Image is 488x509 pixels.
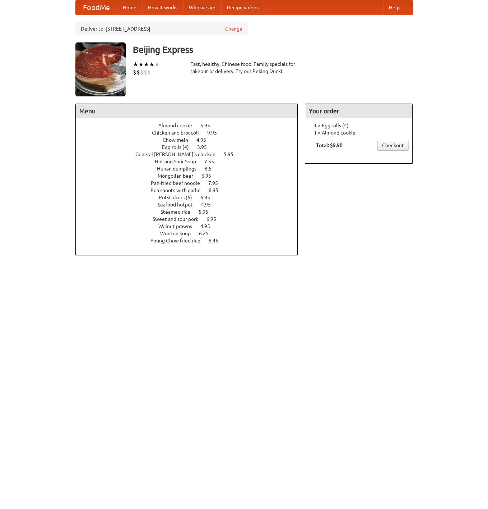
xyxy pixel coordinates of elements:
[199,231,216,236] span: 6.25
[158,202,224,208] a: Seafood hotpot 4.95
[305,104,412,118] h4: Your order
[152,130,206,136] span: Chicken and broccoli
[133,68,136,76] li: $
[155,159,203,164] span: Hot and Sour Soup
[144,60,149,68] li: ★
[150,187,232,193] a: Pea shoots with garlic 8.95
[190,60,298,75] div: Fast, healthy, Chinese food. Family specials for takeout or delivery. Try our Peking Duck!
[157,166,225,172] a: Hunan dumplings 6.5
[225,25,242,32] a: Change
[206,216,223,222] span: 6.95
[197,144,214,150] span: 3.95
[158,123,223,128] a: Almond cookie 5.95
[316,142,343,148] b: Total: $9.90
[152,130,230,136] a: Chicken and broccoli 9.95
[162,144,196,150] span: Egg rolls (4)
[207,130,224,136] span: 9.95
[224,151,241,157] span: 5.95
[158,173,200,179] span: Mongolian beef
[209,238,226,244] span: 6.45
[309,129,409,136] li: 1 × Almond cookie
[150,187,208,193] span: Pea shoots with garlic
[159,195,223,200] a: Potstickers (6) 6.95
[157,166,204,172] span: Hunan dumplings
[136,68,140,76] li: $
[133,42,413,57] h3: Beijing Express
[309,122,409,129] li: 1 × Egg rolls (4)
[196,137,213,143] span: 4.95
[161,209,222,215] a: Steamed rice 5.95
[153,216,205,222] span: Sweet and sour pork
[383,0,405,15] a: Help
[150,238,232,244] a: Young Chow fried rice 6.45
[205,166,219,172] span: 6.5
[200,123,217,128] span: 5.95
[140,68,144,76] li: $
[142,0,183,15] a: How it works
[138,60,144,68] li: ★
[162,144,220,150] a: Egg rolls (4) 3.95
[209,187,226,193] span: 8.95
[199,209,215,215] span: 5.95
[147,68,151,76] li: $
[149,60,154,68] li: ★
[75,42,126,96] img: angular.jpg
[221,0,264,15] a: Recipe videos
[158,173,224,179] a: Mongolian beef 6.95
[158,223,223,229] a: Walnut prawns 4.95
[201,173,218,179] span: 6.95
[76,0,117,15] a: FoodMe
[158,123,199,128] span: Almond cookie
[163,137,195,143] span: Chow mein
[158,202,200,208] span: Seafood hotpot
[160,231,198,236] span: Wonton Soup
[76,104,298,118] h4: Menu
[158,223,199,229] span: Walnut prawns
[144,68,147,76] li: $
[183,0,221,15] a: Who we are
[75,22,248,35] div: Deliver to: [STREET_ADDRESS]
[201,202,218,208] span: 4.95
[155,159,227,164] a: Hot and Sour Soup 7.55
[208,180,225,186] span: 7.95
[204,159,221,164] span: 7.55
[153,216,229,222] a: Sweet and sour pork 6.95
[154,60,160,68] li: ★
[161,209,197,215] span: Steamed rice
[163,137,219,143] a: Chow mein 4.95
[160,231,222,236] a: Wonton Soup 6.25
[151,180,231,186] a: Pan-fried beef noodle 7.95
[117,0,142,15] a: Home
[150,238,208,244] span: Young Chow fried rice
[135,151,223,157] span: General [PERSON_NAME]'s chicken
[200,195,217,200] span: 6.95
[159,195,199,200] span: Potstickers (6)
[377,140,409,151] a: Checkout
[151,180,207,186] span: Pan-fried beef noodle
[135,151,247,157] a: General [PERSON_NAME]'s chicken 5.95
[133,60,138,68] li: ★
[200,223,217,229] span: 4.95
